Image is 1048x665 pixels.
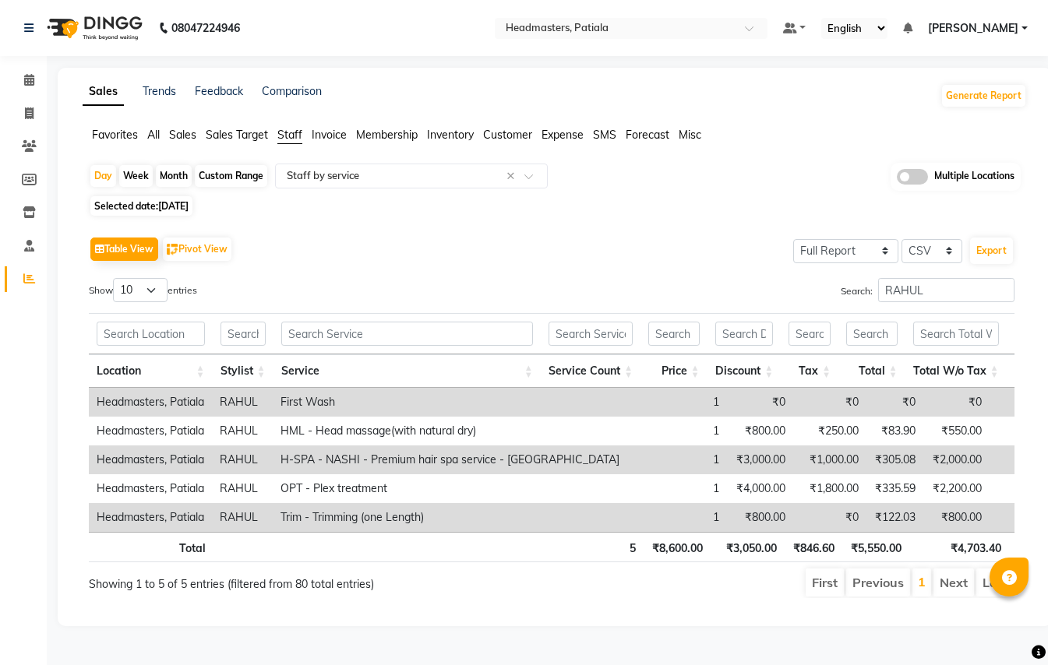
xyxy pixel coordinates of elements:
[212,417,273,445] td: RAHUL
[156,165,192,187] div: Month
[909,532,1009,562] th: ₹4,703.40
[727,445,793,474] td: ₹3,000.00
[206,128,268,142] span: Sales Target
[427,128,474,142] span: Inventory
[727,503,793,532] td: ₹800.00
[83,78,124,106] a: Sales
[212,388,273,417] td: RAHUL
[846,322,898,346] input: Search Total
[626,128,669,142] span: Forecast
[793,503,866,532] td: ₹0
[147,128,160,142] span: All
[89,278,197,302] label: Show entries
[793,417,866,445] td: ₹250.00
[171,6,240,50] b: 08047224946
[928,20,1018,37] span: [PERSON_NAME]
[89,474,212,503] td: Headmasters, Patiala
[923,445,990,474] td: ₹2,000.00
[627,417,727,445] td: 1
[89,388,212,417] td: Headmasters, Patiala
[542,128,584,142] span: Expense
[627,445,727,474] td: 1
[727,474,793,503] td: ₹4,000.00
[918,574,926,589] a: 1
[648,322,700,346] input: Search Price
[593,128,616,142] span: SMS
[934,169,1014,185] span: Multiple Locations
[195,165,267,187] div: Custom Range
[273,503,627,532] td: Trim - Trimming (one Length)
[89,532,213,562] th: Total
[923,503,990,532] td: ₹800.00
[727,417,793,445] td: ₹800.00
[163,237,231,261] button: Pivot View
[113,278,168,302] select: Showentries
[273,417,627,445] td: HML - Head massage(with natural dry)
[277,128,302,142] span: Staff
[312,128,347,142] span: Invoice
[627,388,727,417] td: 1
[640,354,707,388] th: Price: activate to sort column ascending
[97,322,205,346] input: Search Location
[793,388,866,417] td: ₹0
[878,278,1014,302] input: Search:
[273,445,627,474] td: H-SPA - NASHI - Premium hair spa service - [GEOGRAPHIC_DATA]
[213,354,273,388] th: Stylist: activate to sort column ascending
[727,388,793,417] td: ₹0
[221,322,266,346] input: Search Stylist
[262,84,322,98] a: Comparison
[89,354,213,388] th: Location: activate to sort column ascending
[841,278,1014,302] label: Search:
[169,128,196,142] span: Sales
[923,474,990,503] td: ₹2,200.00
[541,354,640,388] th: Service Count: activate to sort column ascending
[707,354,782,388] th: Discount: activate to sort column ascending
[506,168,520,185] span: Clear all
[92,128,138,142] span: Favorites
[679,128,701,142] span: Misc
[195,84,243,98] a: Feedback
[923,388,990,417] td: ₹0
[942,85,1025,107] button: Generate Report
[212,445,273,474] td: RAHUL
[158,200,189,212] span: [DATE]
[923,417,990,445] td: ₹550.00
[90,196,192,216] span: Selected date:
[711,532,785,562] th: ₹3,050.00
[356,128,418,142] span: Membership
[143,84,176,98] a: Trends
[281,322,533,346] input: Search Service
[866,445,923,474] td: ₹305.08
[89,445,212,474] td: Headmasters, Patiala
[970,237,1013,264] button: Export
[90,237,158,261] button: Table View
[119,165,153,187] div: Week
[90,165,116,187] div: Day
[549,322,633,346] input: Search Service Count
[627,503,727,532] td: 1
[913,322,999,346] input: Search Total W/o Tax
[644,532,711,562] th: ₹8,600.00
[627,474,727,503] td: 1
[785,532,842,562] th: ₹846.60
[89,503,212,532] td: Headmasters, Patiala
[483,128,532,142] span: Customer
[89,567,461,593] div: Showing 1 to 5 of 5 entries (filtered from 80 total entries)
[40,6,146,50] img: logo
[715,322,774,346] input: Search Discount
[866,417,923,445] td: ₹83.90
[838,354,905,388] th: Total: activate to sort column ascending
[273,474,627,503] td: OPT - Plex treatment
[789,322,831,346] input: Search Tax
[273,354,541,388] th: Service: activate to sort column ascending
[212,474,273,503] td: RAHUL
[793,474,866,503] td: ₹1,800.00
[793,445,866,474] td: ₹1,000.00
[781,354,838,388] th: Tax: activate to sort column ascending
[167,244,178,255] img: pivot.png
[905,354,1007,388] th: Total W/o Tax: activate to sort column ascending
[544,532,644,562] th: 5
[273,388,627,417] td: First Wash
[866,474,923,503] td: ₹335.59
[866,503,923,532] td: ₹122.03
